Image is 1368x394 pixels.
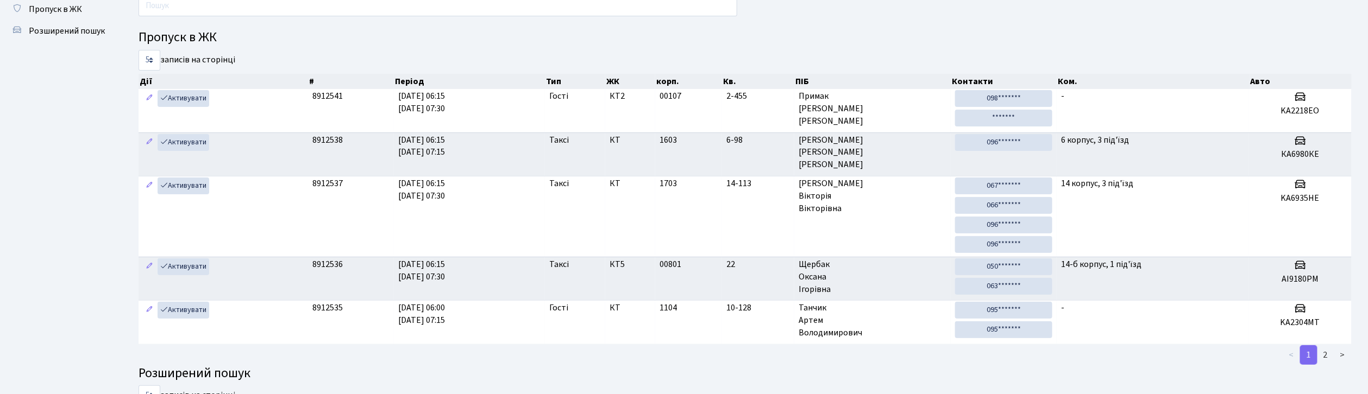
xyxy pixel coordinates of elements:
span: Таксі [549,177,569,190]
label: записів на сторінці [139,50,235,71]
th: Ком. [1057,74,1250,89]
span: 1104 [660,302,677,314]
h5: KA2218EO [1253,106,1347,116]
span: КТ [610,134,651,147]
a: 1 [1300,345,1317,365]
a: Редагувати [143,258,156,275]
h4: Розширений пошук [139,366,1352,382]
th: Кв. [722,74,795,89]
span: 14-113 [726,177,790,190]
span: 22 [726,258,790,271]
span: [PERSON_NAME] Вікторія Вікторівна [799,177,946,215]
h5: KA6935HE [1253,193,1347,204]
a: Активувати [158,302,209,319]
a: Редагувати [143,90,156,107]
th: ЖК [605,74,655,89]
span: 10-128 [726,302,790,314]
a: > [1334,345,1352,365]
span: 1703 [660,177,677,189]
span: КТ [610,177,651,190]
span: Примак [PERSON_NAME] [PERSON_NAME] [799,90,946,128]
a: Активувати [158,177,209,194]
span: [PERSON_NAME] [PERSON_NAME] [PERSON_NAME] [799,134,946,171]
span: Танчик Артем Володимирович [799,302,946,339]
span: 2-455 [726,90,790,103]
span: 8912537 [312,177,343,189]
span: [DATE] 06:00 [DATE] 07:15 [398,302,445,326]
span: Гості [549,90,568,103]
a: Активувати [158,258,209,275]
a: 2 [1317,345,1334,365]
span: [DATE] 06:15 [DATE] 07:30 [398,90,445,115]
span: Розширений пошук [29,25,105,37]
th: Дії [139,74,308,89]
span: [DATE] 06:15 [DATE] 07:30 [398,177,445,202]
a: Редагувати [143,134,156,151]
a: Активувати [158,134,209,151]
h5: AI9180PM [1253,274,1347,284]
th: корп. [655,74,722,89]
span: Гості [549,302,568,314]
a: Активувати [158,90,209,107]
h5: KA2304MT [1253,317,1347,328]
span: [DATE] 06:15 [DATE] 07:30 [398,258,445,283]
span: 14 корпус, 3 під'їзд [1061,177,1133,189]
span: - [1061,90,1064,102]
a: Редагувати [143,302,156,319]
span: 6 корпус, 3 під'їзд [1061,134,1129,146]
a: Редагувати [143,177,156,194]
th: ПІБ [795,74,951,89]
span: 1603 [660,134,677,146]
th: Контакти [951,74,1057,89]
span: КТ [610,302,651,314]
h4: Пропуск в ЖК [139,30,1352,46]
th: # [308,74,394,89]
select: записів на сторінці [139,50,160,71]
span: 8912538 [312,134,343,146]
th: Тип [545,74,606,89]
span: 14-б корпус, 1 під'їзд [1061,258,1141,270]
span: Таксі [549,134,569,147]
span: 6-98 [726,134,790,147]
span: Щербак Оксана Ігорівна [799,258,946,296]
h5: КА6980КЕ [1253,149,1347,160]
span: 8912536 [312,258,343,270]
span: КТ2 [610,90,651,103]
span: - [1061,302,1064,314]
span: 8912541 [312,90,343,102]
span: Пропуск в ЖК [29,3,82,15]
span: [DATE] 06:15 [DATE] 07:15 [398,134,445,158]
span: КТ5 [610,258,651,271]
th: Період [394,74,545,89]
span: 00801 [660,258,681,270]
th: Авто [1250,74,1352,89]
a: Розширений пошук [5,20,114,42]
span: 8912535 [312,302,343,314]
span: Таксі [549,258,569,271]
span: 00107 [660,90,681,102]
